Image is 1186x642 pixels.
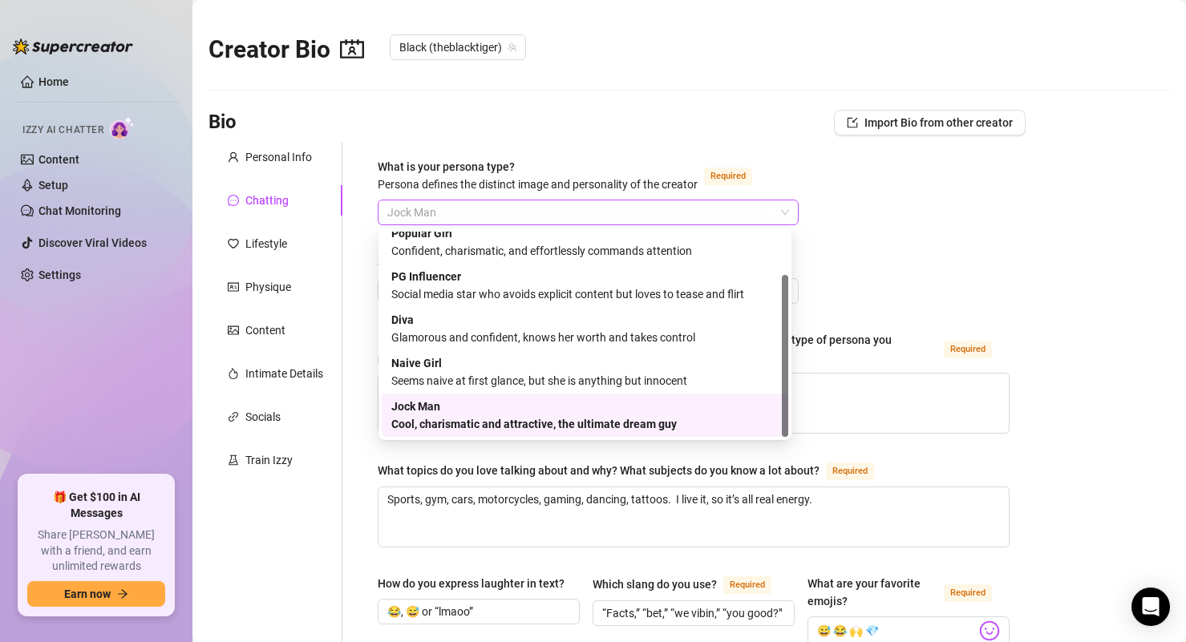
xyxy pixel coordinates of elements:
label: Selling Strategy [378,252,531,272]
a: Home [38,75,69,88]
span: heart [228,238,239,249]
div: Chatting [245,192,289,209]
button: Import Bio from other creator [834,110,1026,135]
div: Lifestyle [245,235,287,252]
div: Seems naive at first glance, but she is anything but innocent [391,372,779,390]
strong: Jock Man [391,400,440,413]
span: team [508,42,517,52]
input: What are your favorite emojis? [817,620,976,641]
div: Socials [245,408,281,426]
strong: Diva [391,313,414,326]
a: Discover Viral Videos [38,236,147,249]
span: Share [PERSON_NAME] with a friend, and earn unlimited rewards [27,527,165,575]
label: What topics do you love talking about and why? What subjects do you know a lot about? [378,461,892,480]
label: What are your favorite emojis? [808,575,1010,610]
span: idcard [228,281,239,293]
textarea: What topics do you love talking about and why? What subjects do you know a lot about? [378,487,1009,547]
span: Black (theblacktiger) [399,35,516,59]
div: Glamorous and confident, knows her worth and takes control [391,329,779,346]
div: Social media star who avoids explicit content but loves to tease and flirt [391,285,779,303]
span: Required [944,584,992,602]
img: logo-BBDzfeDw.svg [13,38,133,55]
span: import [847,117,858,128]
span: picture [228,325,239,336]
span: Jock Man [387,200,789,224]
span: message [228,195,239,206]
div: How would you describe your online personality? How do your fans see you or the type of persona y... [378,331,937,366]
div: What are your favorite emojis? [808,575,937,610]
div: What topics do you love talking about and why? What subjects do you know a lot about? [378,462,820,479]
input: How do you express laughter in text? [387,603,567,620]
div: Selling Strategy [378,253,459,271]
div: Physique [245,278,291,296]
strong: Naive Girl [391,357,442,369]
input: Which slang do you use? [602,604,782,622]
div: Intimate Details [245,365,323,382]
div: Which slang do you use? [593,575,717,593]
label: How would you describe your online personality? How do your fans see you or the type of persona y... [378,331,1010,366]
div: Cool, charismatic and attractive, the ultimate dream guy [391,415,779,433]
span: user [228,151,239,163]
button: Earn nowarrow-right [27,581,165,607]
img: svg%3e [979,620,1000,641]
span: Required [944,341,992,358]
h2: Creator Bio [208,34,364,65]
span: fire [228,368,239,379]
div: Content [245,321,285,339]
img: AI Chatter [110,116,135,139]
strong: PG Influencer [391,270,461,283]
span: Import Bio from other creator [864,116,1013,129]
span: link [228,411,239,422]
span: Persona defines the distinct image and personality of the creator [378,178,698,191]
a: Setup [38,179,68,192]
div: Personal Info [245,148,312,166]
a: Chat Monitoring [38,204,121,217]
div: How do you express laughter in text? [378,575,565,592]
a: Content [38,153,79,166]
span: Required [704,168,752,185]
label: Which slang do you use? [593,575,789,594]
span: What is your persona type? [378,160,698,191]
span: Required [826,462,874,480]
strong: Popular Girl [391,227,452,240]
a: Settings [38,269,81,281]
span: Required [723,576,771,594]
span: arrow-right [117,588,128,600]
span: Izzy AI Chatter [22,123,103,138]
label: How do you express laughter in text? [378,575,576,592]
div: Train Izzy [245,451,293,469]
span: 🎁 Get $100 in AI Messages [27,490,165,521]
h3: Bio [208,110,237,135]
span: contacts [340,37,364,61]
span: Earn now [64,587,111,600]
div: Confident, charismatic, and effortlessly commands attention [391,242,779,260]
div: Open Intercom Messenger [1131,587,1170,626]
span: experiment [228,454,239,466]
